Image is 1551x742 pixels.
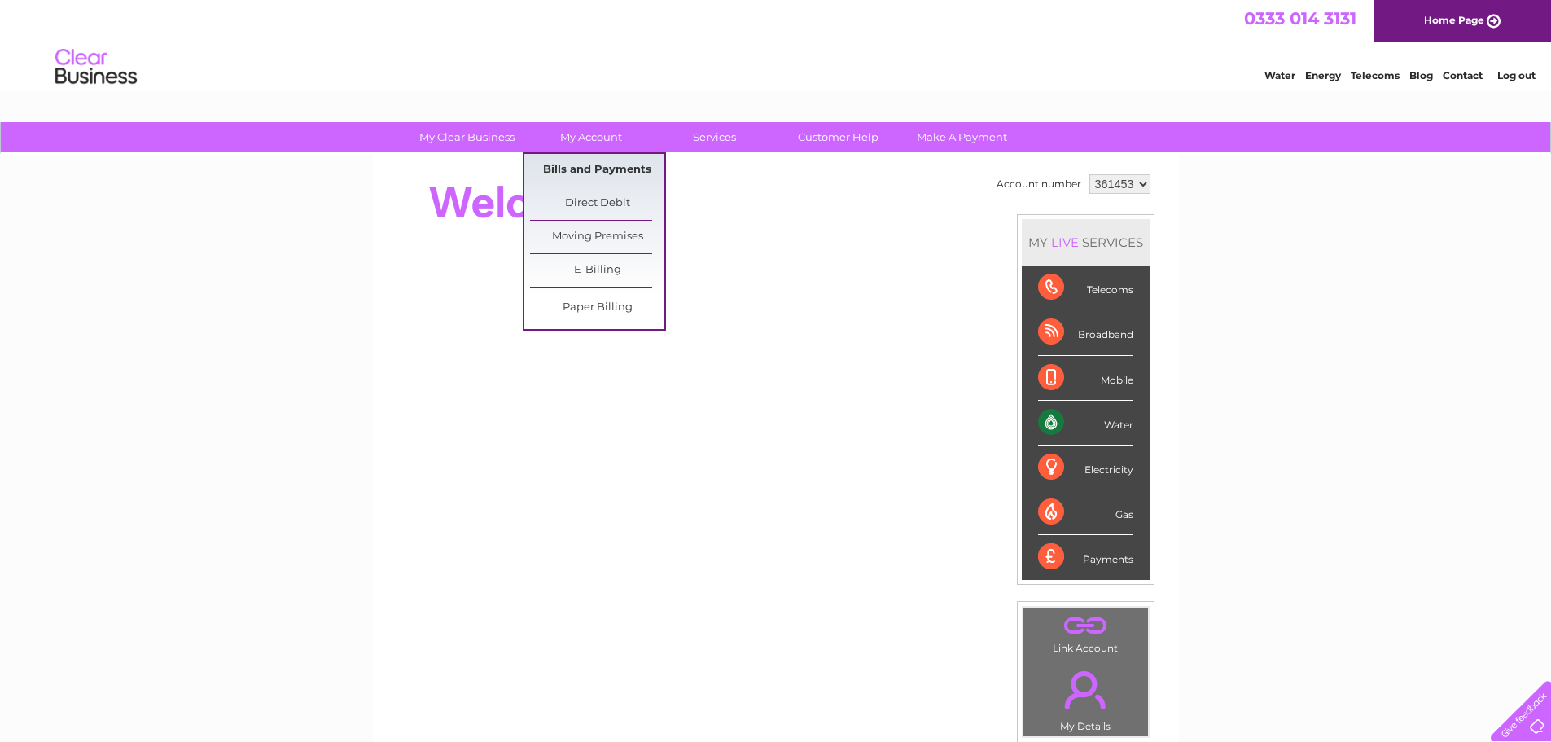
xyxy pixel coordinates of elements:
[1038,356,1133,401] div: Mobile
[1351,69,1400,81] a: Telecoms
[530,292,664,324] a: Paper Billing
[1023,607,1149,658] td: Link Account
[1022,219,1150,266] div: MY SERVICES
[1038,490,1133,535] div: Gas
[1027,661,1144,718] a: .
[1264,69,1295,81] a: Water
[771,122,905,152] a: Customer Help
[55,42,138,92] img: logo.png
[1497,69,1536,81] a: Log out
[1409,69,1433,81] a: Blog
[1038,535,1133,579] div: Payments
[1038,310,1133,355] div: Broadband
[530,187,664,220] a: Direct Debit
[1305,69,1341,81] a: Energy
[530,254,664,287] a: E-Billing
[1443,69,1483,81] a: Contact
[400,122,534,152] a: My Clear Business
[992,170,1085,198] td: Account number
[392,9,1161,79] div: Clear Business is a trading name of Verastar Limited (registered in [GEOGRAPHIC_DATA] No. 3667643...
[1038,266,1133,310] div: Telecoms
[530,221,664,253] a: Moving Premises
[530,154,664,187] a: Bills and Payments
[1023,657,1149,737] td: My Details
[1038,446,1133,490] div: Electricity
[1048,235,1082,250] div: LIVE
[1027,612,1144,640] a: .
[647,122,782,152] a: Services
[1038,401,1133,446] div: Water
[1244,8,1356,29] a: 0333 014 3131
[895,122,1029,152] a: Make A Payment
[524,122,658,152] a: My Account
